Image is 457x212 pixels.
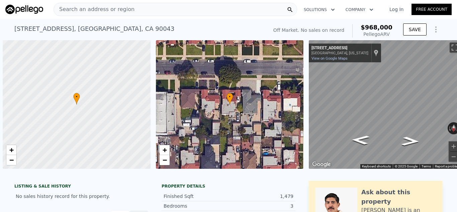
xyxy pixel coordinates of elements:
[361,31,392,38] div: Pellego ARV
[162,146,167,154] span: +
[362,164,391,169] button: Keyboard shortcuts
[340,4,379,16] button: Company
[298,4,340,16] button: Solutions
[160,155,170,165] a: Zoom out
[344,133,377,147] path: Go East, W 78th Pl
[311,51,368,55] div: [GEOGRAPHIC_DATA], [US_STATE]
[273,27,344,33] div: Off Market. No sales on record
[229,203,293,209] div: 3
[5,5,43,14] img: Pellego
[422,164,431,168] a: Terms
[226,93,233,104] div: •
[448,122,451,134] button: Rotate counterclockwise
[310,160,333,169] img: Google
[226,94,233,100] span: •
[429,23,443,36] button: Show Options
[361,24,392,31] span: $968,000
[9,146,14,154] span: +
[361,188,436,206] div: Ask about this property
[54,5,134,13] span: Search an address or region
[311,56,348,61] a: View on Google Maps
[73,93,80,104] div: •
[162,184,295,189] div: Property details
[6,145,16,155] a: Zoom in
[229,193,293,200] div: 1,479
[164,193,229,200] div: Finished Sqft
[310,160,333,169] a: Open this area in Google Maps (opens a new window)
[73,94,80,100] span: •
[403,23,427,36] button: SAVE
[395,164,418,168] span: © 2025 Google
[14,24,175,33] div: [STREET_ADDRESS] , [GEOGRAPHIC_DATA] , CA 90043
[162,156,167,164] span: −
[381,6,412,13] a: Log In
[311,46,368,51] div: [STREET_ADDRESS]
[14,184,148,190] div: LISTING & SALE HISTORY
[374,49,378,57] a: Show location on map
[6,155,16,165] a: Zoom out
[451,122,457,134] button: Reset the view
[160,145,170,155] a: Zoom in
[14,190,148,202] div: No sales history record for this property.
[412,4,452,15] a: Free Account
[9,156,14,164] span: −
[394,135,427,148] path: Go West, W 78th Pl
[164,203,229,209] div: Bedrooms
